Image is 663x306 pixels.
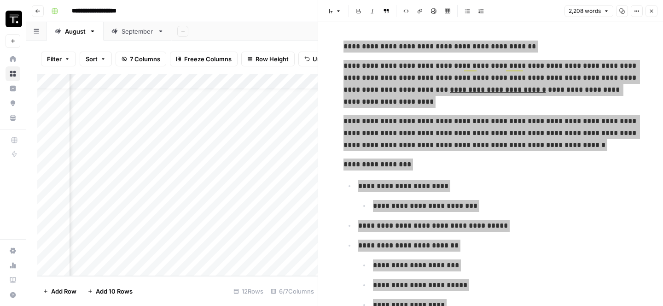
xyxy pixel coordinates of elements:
a: September [104,22,172,41]
span: Add Row [51,287,76,296]
a: August [47,22,104,41]
a: Browse [6,66,20,81]
a: Insights [6,81,20,96]
button: Add 10 Rows [82,284,138,299]
a: Usage [6,258,20,273]
button: Help + Support [6,288,20,302]
a: Your Data [6,111,20,125]
div: 12 Rows [230,284,267,299]
span: Add 10 Rows [96,287,133,296]
span: Sort [86,54,98,64]
span: Filter [47,54,62,64]
a: Opportunities [6,96,20,111]
button: Add Row [37,284,82,299]
button: 2,208 words [564,5,613,17]
button: Freeze Columns [170,52,238,66]
span: Row Height [256,54,289,64]
button: Workspace: Thoughtspot [6,7,20,30]
a: Settings [6,243,20,258]
button: Undo [298,52,334,66]
div: September [122,27,154,36]
button: Sort [80,52,112,66]
a: Home [6,52,20,66]
div: 6/7 Columns [267,284,318,299]
span: 7 Columns [130,54,160,64]
button: 7 Columns [116,52,166,66]
img: Thoughtspot Logo [6,11,22,27]
div: August [65,27,86,36]
button: Row Height [241,52,295,66]
button: Filter [41,52,76,66]
span: Undo [313,54,328,64]
a: Learning Hub [6,273,20,288]
span: 2,208 words [569,7,601,15]
span: Freeze Columns [184,54,232,64]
